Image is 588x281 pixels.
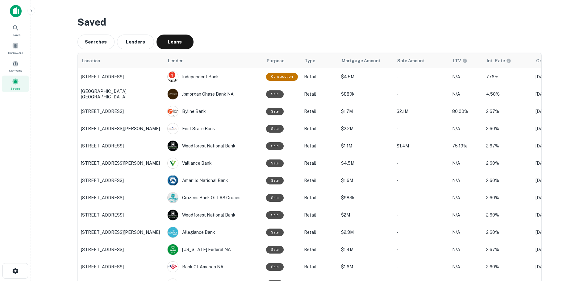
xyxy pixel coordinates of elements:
[10,32,21,37] span: Search
[452,160,480,167] p: N/A
[397,263,446,270] p: -
[168,227,178,238] img: picture
[304,73,335,80] p: Retail
[168,141,178,151] img: picture
[168,158,178,168] img: picture
[397,160,446,167] p: -
[397,91,446,97] p: -
[341,177,390,184] p: $1.6M
[397,73,446,80] p: -
[266,142,284,150] div: Sale
[453,57,461,64] h6: LTV
[10,86,20,91] span: Saved
[164,53,263,68] th: Lender
[486,73,529,80] p: 7.76%
[341,160,390,167] p: $4.5M
[486,143,529,149] p: 2.67%
[167,89,260,100] div: Jpmorgan Chase Bank NA
[397,246,446,253] p: -
[266,73,298,81] div: This loan purpose was for construction
[304,177,335,184] p: Retail
[81,229,161,235] p: [STREET_ADDRESS][PERSON_NAME]
[168,89,178,99] img: picture
[266,108,284,115] div: Sale
[487,57,505,64] h6: Int. Rate
[167,158,260,169] div: Valliance Bank
[486,177,529,184] p: 2.60%
[304,125,335,132] p: Retail
[397,125,446,132] p: -
[452,108,480,115] p: 80.00%
[341,194,390,201] p: $983k
[168,210,178,220] img: picture
[452,177,480,184] p: N/A
[77,35,115,49] button: Searches
[81,160,161,166] p: [STREET_ADDRESS][PERSON_NAME]
[397,229,446,236] p: -
[81,212,161,218] p: [STREET_ADDRESS]
[78,53,164,68] th: Location
[168,123,178,134] img: picture
[8,50,23,55] span: Borrowers
[2,58,29,74] div: Contacts
[341,263,390,270] p: $1.6M
[452,212,480,218] p: N/A
[266,177,284,184] div: Sale
[266,125,284,133] div: Sale
[168,244,178,255] img: picture
[81,57,100,64] span: Location
[167,244,260,255] div: [US_STATE] Federal NA
[81,126,161,131] p: [STREET_ADDRESS][PERSON_NAME]
[304,91,335,97] p: Retail
[304,246,335,253] p: Retail
[452,143,480,149] p: 75.19%
[168,72,178,82] img: picture
[167,192,260,203] div: Citizens Bank Of LAS Cruces
[486,263,529,270] p: 2.60%
[81,195,161,200] p: [STREET_ADDRESS]
[167,227,260,238] div: Allegiance Bank
[483,53,532,68] th: The interest rates displayed on the website are for informational purposes only and may be report...
[117,35,154,49] button: Lenders
[168,106,178,117] img: picture
[156,35,194,49] button: Loans
[304,143,335,149] p: Retail
[168,192,178,203] img: picture
[81,264,161,270] p: [STREET_ADDRESS]
[341,212,390,218] p: $2M
[167,209,260,221] div: Woodforest National Bank
[2,40,29,56] a: Borrowers
[453,57,467,64] span: LTVs displayed on the website are for informational purposes only and may be reported incorrectly...
[266,263,284,271] div: Sale
[452,194,480,201] p: N/A
[557,232,588,261] iframe: Chat Widget
[486,246,529,253] p: 2.67%
[486,229,529,236] p: 2.60%
[77,15,542,30] h3: Saved
[304,212,335,218] p: Retail
[397,212,446,218] p: -
[266,194,284,202] div: Sale
[266,159,284,167] div: Sale
[10,5,22,17] img: capitalize-icon.png
[2,22,29,39] div: Search
[304,194,335,201] p: Retail
[266,229,284,236] div: Sale
[304,263,335,270] p: Retail
[167,106,260,117] div: Byline Bank
[304,160,335,167] p: Retail
[2,76,29,92] div: Saved
[167,71,260,82] div: Independent Bank
[452,73,480,80] p: N/A
[341,108,390,115] p: $1.7M
[452,229,480,236] p: N/A
[81,178,161,183] p: [STREET_ADDRESS]
[338,53,394,68] th: Mortgage Amount
[305,57,315,64] span: Type
[167,140,260,151] div: Woodforest National Bank
[397,194,446,201] p: -
[168,175,178,186] img: picture
[486,91,529,97] p: 4.50%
